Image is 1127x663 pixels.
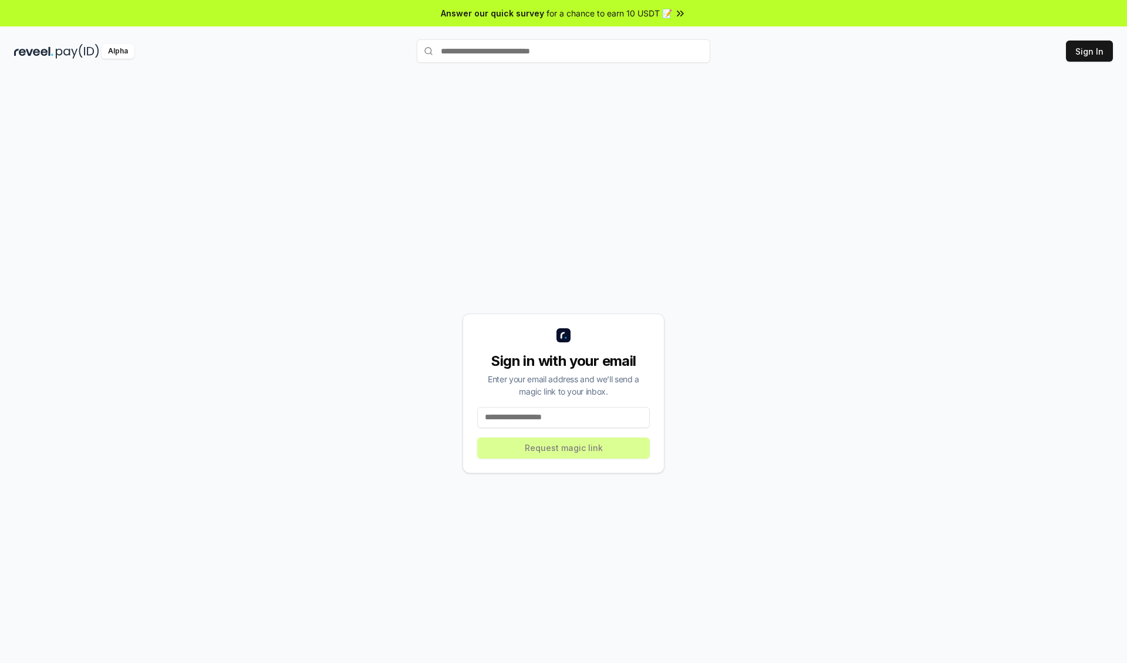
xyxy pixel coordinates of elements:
div: Sign in with your email [477,352,650,371]
img: reveel_dark [14,44,53,59]
div: Enter your email address and we’ll send a magic link to your inbox. [477,373,650,398]
img: pay_id [56,44,99,59]
button: Sign In [1066,41,1113,62]
img: logo_small [556,328,571,342]
span: for a chance to earn 10 USDT 📝 [546,7,672,19]
span: Answer our quick survey [441,7,544,19]
div: Alpha [102,44,134,59]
